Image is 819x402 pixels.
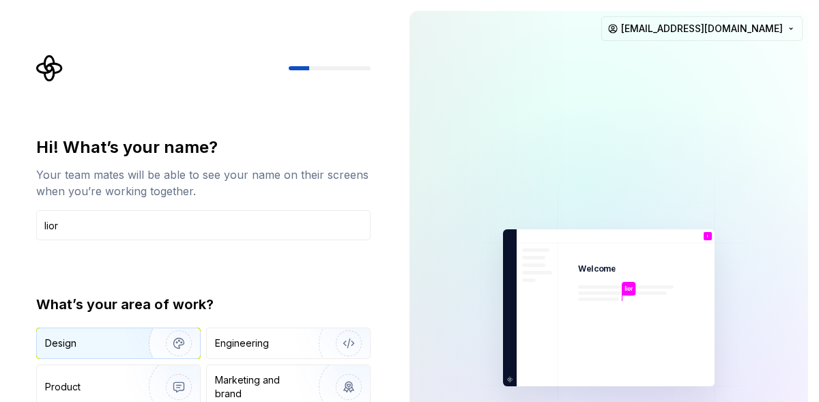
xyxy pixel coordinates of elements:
[621,22,783,35] span: [EMAIL_ADDRESS][DOMAIN_NAME]
[45,380,81,394] div: Product
[45,336,76,350] div: Design
[215,373,307,401] div: Marketing and brand
[578,263,616,274] p: Welcome
[707,234,708,238] p: l
[36,295,371,314] div: What’s your area of work?
[215,336,269,350] div: Engineering
[36,167,371,199] div: Your team mates will be able to see your name on their screens when you’re working together.
[36,137,371,158] div: Hi! What’s your name?
[36,55,63,82] svg: Supernova Logo
[624,285,633,293] p: lior
[36,210,371,240] input: Han Solo
[601,16,803,41] button: [EMAIL_ADDRESS][DOMAIN_NAME]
